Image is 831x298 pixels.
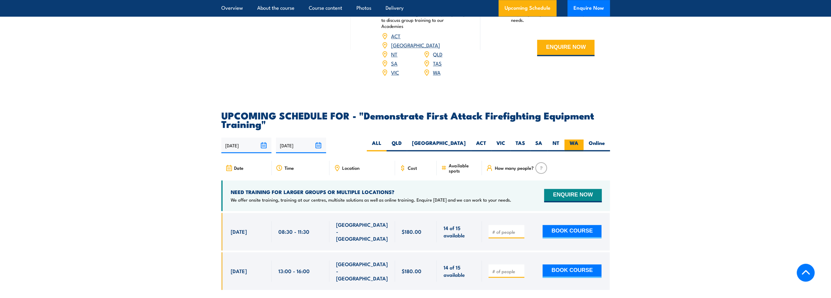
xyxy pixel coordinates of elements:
input: To date [276,138,326,153]
label: WA [564,139,584,151]
span: [DATE] [231,267,247,274]
p: Book your training now or enquire [DATE] to discuss group training to our Academies [381,11,465,29]
button: BOOK COURSE [543,225,601,238]
span: [DATE] [231,228,247,235]
span: Available spots [449,163,478,173]
span: 13:00 - 16:00 [278,267,310,274]
label: NT [547,139,564,151]
span: 14 of 15 available [443,264,475,278]
a: QLD [433,50,442,58]
label: QLD [387,139,407,151]
span: [GEOGRAPHIC_DATA] - [GEOGRAPHIC_DATA] [336,260,388,282]
a: ACT [391,32,400,39]
a: NT [391,50,397,58]
p: Enquire [DATE] and we can work to your needs. [511,11,595,23]
span: 08:30 - 11:30 [278,228,309,235]
label: SA [530,139,547,151]
span: Cost [408,165,417,170]
span: 14 of 15 available [443,224,475,239]
h2: UPCOMING SCHEDULE FOR - "Demonstrate First Attack Firefighting Equipment Training" [221,111,610,128]
input: # of people [492,229,522,235]
p: We offer onsite training, training at our centres, multisite solutions as well as online training... [231,197,511,203]
input: # of people [492,268,522,274]
span: $180.00 [402,228,421,235]
button: BOOK COURSE [543,264,601,278]
a: TAS [433,59,442,67]
span: $180.00 [402,267,421,274]
label: ACT [471,139,491,151]
input: From date [221,138,271,153]
span: [GEOGRAPHIC_DATA] - [GEOGRAPHIC_DATA] [336,221,388,242]
a: SA [391,59,397,67]
label: TAS [510,139,530,151]
span: Time [284,165,294,170]
button: ENQUIRE NOW [537,40,594,56]
span: How many people? [495,165,533,170]
label: Online [584,139,610,151]
a: VIC [391,69,399,76]
span: Date [234,165,244,170]
label: ALL [367,139,387,151]
label: [GEOGRAPHIC_DATA] [407,139,471,151]
span: Location [342,165,359,170]
a: [GEOGRAPHIC_DATA] [391,41,440,49]
h4: NEED TRAINING FOR LARGER GROUPS OR MULTIPLE LOCATIONS? [231,189,511,195]
button: ENQUIRE NOW [544,189,601,202]
label: VIC [491,139,510,151]
a: WA [433,69,441,76]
